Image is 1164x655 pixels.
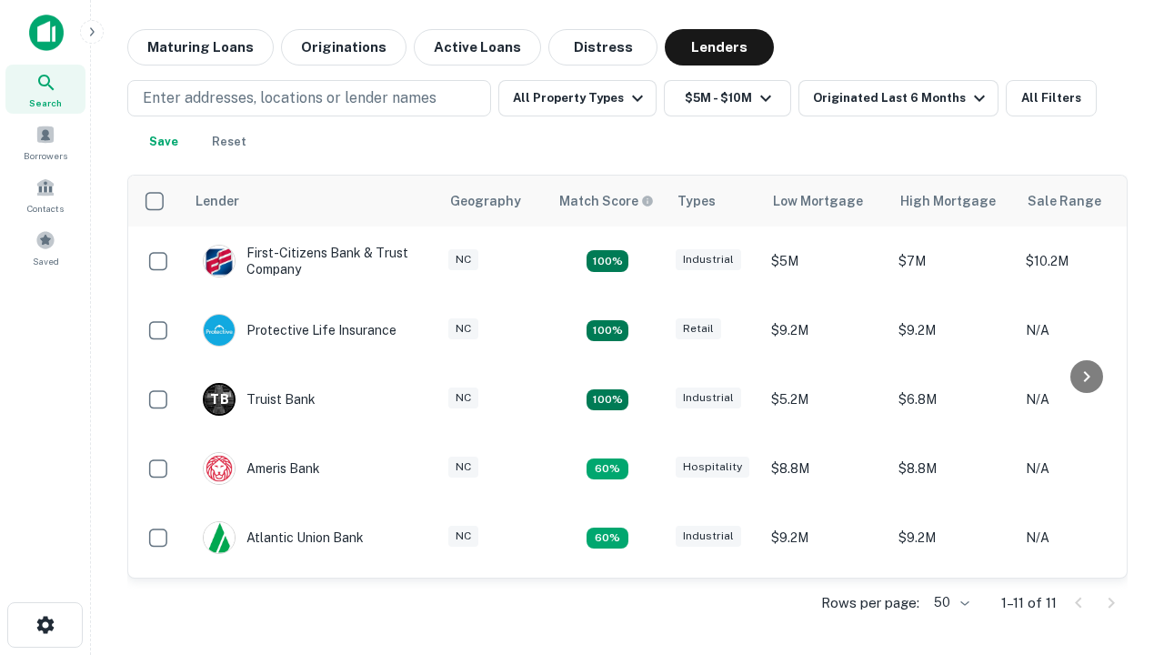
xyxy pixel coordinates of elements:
div: Matching Properties: 1, hasApolloMatch: undefined [587,458,628,480]
th: Geography [439,176,548,227]
td: $6.3M [762,572,889,641]
p: Rows per page: [821,592,919,614]
div: NC [448,457,478,478]
p: T B [210,390,228,409]
th: Lender [185,176,439,227]
button: All Filters [1006,80,1097,116]
th: Types [667,176,762,227]
div: NC [448,388,478,408]
td: $9.2M [762,296,889,365]
button: Distress [548,29,657,65]
button: Enter addresses, locations or lender names [127,80,491,116]
div: Originated Last 6 Months [813,87,990,109]
td: $9.2M [889,503,1017,572]
button: Originations [281,29,406,65]
span: Search [29,96,62,110]
td: $9.2M [889,296,1017,365]
div: NC [448,249,478,270]
th: Capitalize uses an advanced AI algorithm to match your search with the best lender. The match sco... [548,176,667,227]
div: Matching Properties: 2, hasApolloMatch: undefined [587,250,628,272]
div: Atlantic Union Bank [203,521,364,554]
div: Geography [450,190,521,212]
h6: Match Score [559,191,650,211]
a: Saved [5,223,85,272]
a: Borrowers [5,117,85,166]
button: Active Loans [414,29,541,65]
div: Industrial [676,388,741,408]
button: $5M - $10M [664,80,791,116]
img: picture [204,453,235,484]
div: Hospitality [676,457,749,478]
img: capitalize-icon.png [29,15,64,51]
button: Originated Last 6 Months [798,80,998,116]
div: 50 [927,589,972,616]
div: Sale Range [1028,190,1101,212]
td: $9.2M [762,503,889,572]
div: Retail [676,318,721,339]
a: Search [5,65,85,114]
img: picture [204,522,235,553]
p: Enter addresses, locations or lender names [143,87,436,109]
div: Capitalize uses an advanced AI algorithm to match your search with the best lender. The match sco... [559,191,654,211]
button: Save your search to get updates of matches that match your search criteria. [135,124,193,160]
button: All Property Types [498,80,657,116]
div: Matching Properties: 3, hasApolloMatch: undefined [587,389,628,411]
span: Borrowers [24,148,67,163]
div: Matching Properties: 2, hasApolloMatch: undefined [587,320,628,342]
div: NC [448,318,478,339]
span: Saved [33,254,59,268]
td: $5.2M [762,365,889,434]
button: Reset [200,124,258,160]
p: 1–11 of 11 [1001,592,1057,614]
a: Contacts [5,170,85,219]
div: Types [677,190,716,212]
td: $8.8M [889,434,1017,503]
iframe: Chat Widget [1073,451,1164,539]
span: Contacts [27,201,64,216]
div: Matching Properties: 1, hasApolloMatch: undefined [587,528,628,549]
div: Industrial [676,249,741,270]
div: Protective Life Insurance [203,314,396,347]
div: Industrial [676,526,741,547]
td: $5M [762,227,889,296]
td: $6.3M [889,572,1017,641]
th: High Mortgage [889,176,1017,227]
button: Lenders [665,29,774,65]
div: Low Mortgage [773,190,863,212]
th: Low Mortgage [762,176,889,227]
div: NC [448,526,478,547]
button: Maturing Loans [127,29,274,65]
div: High Mortgage [900,190,996,212]
div: First-citizens Bank & Trust Company [203,245,421,277]
div: Ameris Bank [203,452,320,485]
td: $8.8M [762,434,889,503]
div: Truist Bank [203,383,316,416]
td: $7M [889,227,1017,296]
img: picture [204,315,235,346]
td: $6.8M [889,365,1017,434]
img: picture [204,246,235,277]
div: Lender [196,190,239,212]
